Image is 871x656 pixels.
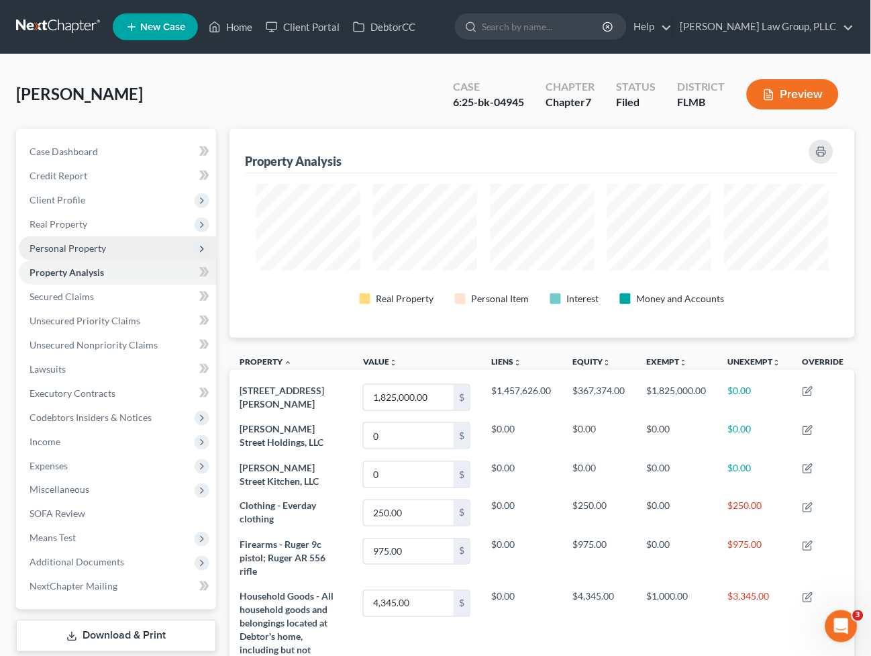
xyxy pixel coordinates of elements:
input: 0.00 [364,462,454,487]
a: Property Analysis [19,261,216,285]
span: Clothing - Everday clothing [240,500,317,525]
a: Executory Contracts [19,381,216,406]
span: Unsecured Nonpriority Claims [30,339,158,350]
a: Case Dashboard [19,140,216,164]
span: Personal Property [30,242,106,254]
td: $367,374.00 [562,378,636,416]
td: $0.00 [636,455,717,494]
span: Lawsuits [30,363,66,375]
span: Credit Report [30,170,87,181]
i: expand_less [285,359,293,367]
td: $0.00 [481,417,562,455]
a: Unexemptunfold_more [728,357,781,367]
span: Unsecured Priority Claims [30,315,140,326]
div: $ [454,462,470,487]
a: Property expand_less [240,357,293,367]
td: $0.00 [717,378,792,416]
span: Miscellaneous [30,484,89,496]
span: Real Property [30,218,87,230]
i: unfold_more [773,359,781,367]
td: $975.00 [717,532,792,584]
a: Help [627,15,672,39]
span: Means Test [30,532,76,544]
span: Property Analysis [30,267,104,278]
a: Liensunfold_more [492,357,522,367]
div: $ [454,500,470,526]
div: Interest [566,292,599,306]
td: $0.00 [636,532,717,584]
iframe: Intercom live chat [825,610,858,643]
span: [PERSON_NAME] [16,84,143,103]
i: unfold_more [603,359,611,367]
a: Credit Report [19,164,216,188]
a: Valueunfold_more [363,357,397,367]
div: Money and Accounts [636,292,724,306]
input: 0.00 [364,539,454,565]
input: 0.00 [364,500,454,526]
i: unfold_more [514,359,522,367]
span: SOFA Review [30,508,85,520]
span: 7 [585,95,591,108]
div: Status [616,79,656,95]
th: Override [792,348,855,379]
a: Unsecured Priority Claims [19,309,216,333]
span: [STREET_ADDRESS][PERSON_NAME] [240,385,325,410]
td: $0.00 [481,455,562,494]
a: Equityunfold_more [573,357,611,367]
td: $975.00 [562,532,636,584]
div: Personal Item [471,292,529,306]
span: 3 [853,610,864,621]
span: Income [30,436,60,447]
div: Chapter [546,79,595,95]
input: Search by name... [482,14,605,39]
a: Secured Claims [19,285,216,309]
a: Lawsuits [19,357,216,381]
div: Case [453,79,524,95]
div: FLMB [677,95,725,110]
i: unfold_more [389,359,397,367]
div: Real Property [376,292,433,306]
td: $1,825,000.00 [636,378,717,416]
a: Client Portal [259,15,346,39]
span: NextChapter Mailing [30,581,117,592]
a: Exemptunfold_more [647,357,688,367]
td: $0.00 [562,417,636,455]
span: Expenses [30,460,68,471]
a: Download & Print [16,620,216,652]
input: 0.00 [364,385,454,410]
div: Property Analysis [246,153,342,169]
span: Executory Contracts [30,387,115,399]
span: [PERSON_NAME] Street Holdings, LLC [240,423,324,448]
div: Chapter [546,95,595,110]
span: Client Profile [30,194,85,205]
a: [PERSON_NAME] Law Group, PLLC [674,15,854,39]
td: $0.00 [636,417,717,455]
i: unfold_more [680,359,688,367]
span: [PERSON_NAME] Street Kitchen, LLC [240,462,319,487]
a: SOFA Review [19,502,216,526]
td: $0.00 [481,494,562,532]
div: $ [454,591,470,616]
span: Secured Claims [30,291,94,302]
div: $ [454,423,470,449]
a: NextChapter Mailing [19,575,216,599]
input: 0.00 [364,423,454,449]
td: $1,457,626.00 [481,378,562,416]
button: Preview [747,79,839,109]
div: District [677,79,725,95]
div: 6:25-bk-04945 [453,95,524,110]
td: $0.00 [717,417,792,455]
td: $250.00 [717,494,792,532]
td: $250.00 [562,494,636,532]
td: $0.00 [481,532,562,584]
span: Case Dashboard [30,146,98,157]
span: Additional Documents [30,557,124,568]
div: $ [454,385,470,410]
td: $0.00 [717,455,792,494]
div: $ [454,539,470,565]
span: Codebtors Insiders & Notices [30,412,152,423]
td: $0.00 [562,455,636,494]
a: DebtorCC [346,15,422,39]
td: $0.00 [636,494,717,532]
input: 0.00 [364,591,454,616]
